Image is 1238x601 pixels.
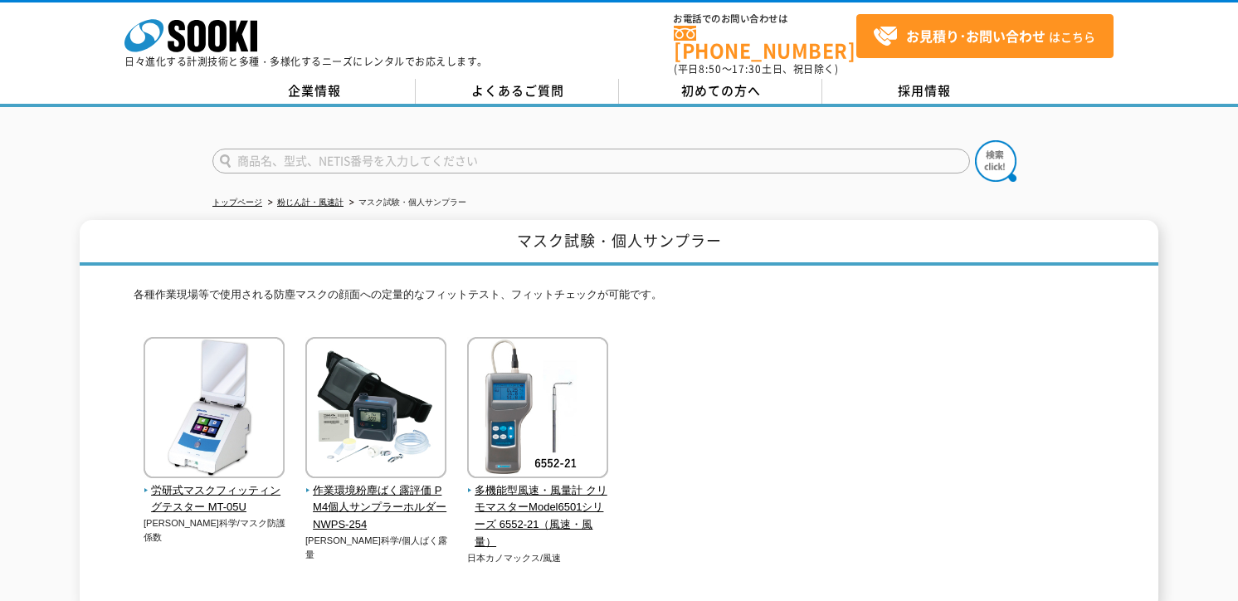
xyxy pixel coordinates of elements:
[144,482,285,517] span: 労研式マスクフィッティングテスター MT-05U
[467,551,609,565] p: 日本カノマックス/風速
[80,220,1158,266] h1: マスク試験・個人サンプラー
[144,516,285,544] p: [PERSON_NAME]科学/マスク防護係数
[277,198,344,207] a: 粉じん計・風速計
[822,79,1026,104] a: 採用情報
[144,337,285,482] img: 労研式マスクフィッティングテスター MT-05U
[674,26,856,60] a: [PHONE_NUMBER]
[212,198,262,207] a: トップページ
[467,337,608,482] img: 多機能型風速・風量計 クリモマスターModel6501シリーズ 6552-21（風速・風量）
[134,286,1104,312] p: 各種作業現場等で使用される防塵マスクの顔面への定量的なフィットテスト、フィットチェックが可能です。
[305,467,447,534] a: 作業環境粉塵ばく露評価 PM4個人サンプラーホルダー NWPS-254
[856,14,1114,58] a: お見積り･お問い合わせはこちら
[416,79,619,104] a: よくあるご質問
[212,79,416,104] a: 企業情報
[305,534,447,561] p: [PERSON_NAME]科学/個人ばく露量
[674,61,838,76] span: (平日 ～ 土日、祝日除く)
[467,467,609,551] a: 多機能型風速・風量計 クリモマスターModel6501シリーズ 6552-21（風速・風量）
[305,337,446,482] img: 作業環境粉塵ばく露評価 PM4個人サンプラーホルダー NWPS-254
[699,61,722,76] span: 8:50
[732,61,762,76] span: 17:30
[975,140,1016,182] img: btn_search.png
[906,26,1045,46] strong: お見積り･お問い合わせ
[144,467,285,516] a: 労研式マスクフィッティングテスター MT-05U
[212,149,970,173] input: 商品名、型式、NETIS番号を入力してください
[305,482,447,534] span: 作業環境粉塵ばく露評価 PM4個人サンプラーホルダー NWPS-254
[873,24,1095,49] span: はこちら
[619,79,822,104] a: 初めての方へ
[674,14,856,24] span: お電話でのお問い合わせは
[124,56,488,66] p: 日々進化する計測技術と多種・多様化するニーズにレンタルでお応えします。
[681,81,761,100] span: 初めての方へ
[467,482,609,551] span: 多機能型風速・風量計 クリモマスターModel6501シリーズ 6552-21（風速・風量）
[346,194,466,212] li: マスク試験・個人サンプラー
